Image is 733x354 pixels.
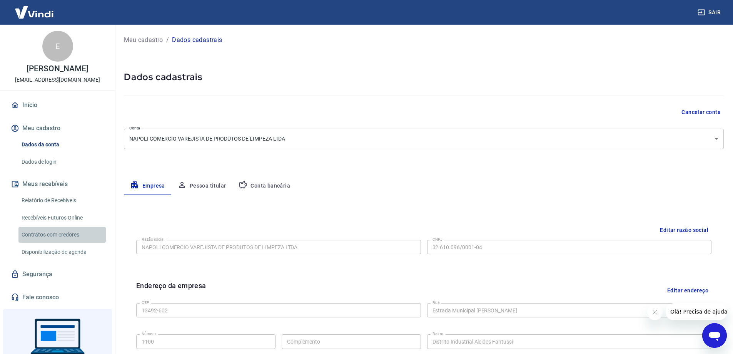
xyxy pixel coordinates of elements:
[42,31,73,62] div: E
[171,177,232,195] button: Pessoa titular
[15,76,100,84] p: [EMAIL_ADDRESS][DOMAIN_NAME]
[142,300,149,305] label: CEP
[27,65,88,73] p: [PERSON_NAME]
[142,331,156,337] label: Número
[9,289,106,306] a: Fale conosco
[172,35,222,45] p: Dados cadastrais
[702,323,727,348] iframe: Botão para abrir a janela de mensagens
[18,244,106,260] a: Disponibilização de agenda
[18,227,106,243] a: Contratos com credores
[9,0,59,24] img: Vindi
[136,280,206,300] h6: Endereço da empresa
[664,280,711,300] button: Editar endereço
[9,97,106,114] a: Início
[124,129,724,149] div: NAPOLI COMERCIO VAREJISTA DE PRODUTOS DE LIMPEZA LTDA
[5,5,65,12] span: Olá! Precisa de ajuda?
[18,210,106,226] a: Recebíveis Futuros Online
[9,120,106,137] button: Meu cadastro
[124,177,171,195] button: Empresa
[18,154,106,170] a: Dados de login
[9,266,106,283] a: Segurança
[647,305,663,320] iframe: Fechar mensagem
[142,237,164,242] label: Razão social
[18,137,106,153] a: Dados da conta
[18,193,106,208] a: Relatório de Recebíveis
[129,125,140,131] label: Conta
[666,303,727,320] iframe: Mensagem da empresa
[657,223,711,237] button: Editar razão social
[432,237,442,242] label: CNPJ
[124,35,163,45] a: Meu cadastro
[432,331,443,337] label: Bairro
[9,176,106,193] button: Meus recebíveis
[696,5,724,20] button: Sair
[124,71,724,83] h5: Dados cadastrais
[678,105,724,119] button: Cancelar conta
[232,177,296,195] button: Conta bancária
[432,300,440,305] label: Rua
[166,35,169,45] p: /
